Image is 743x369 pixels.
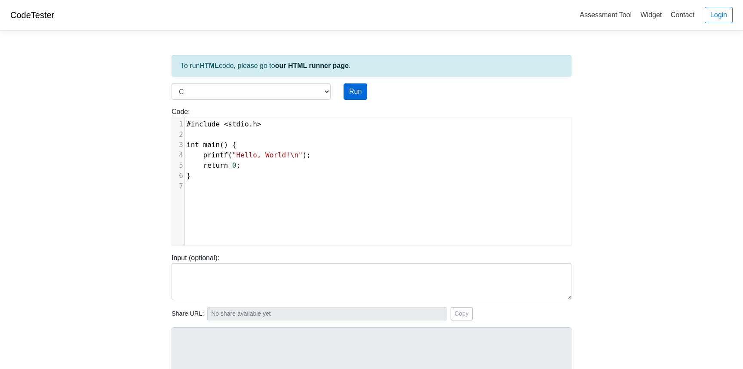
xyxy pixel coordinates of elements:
[203,151,228,159] span: printf
[224,120,228,128] span: <
[228,120,249,128] span: stdio
[207,307,447,320] input: No share available yet
[203,161,228,169] span: return
[187,120,261,128] span: .
[344,83,367,100] button: Run
[257,120,261,128] span: >
[172,129,184,140] div: 2
[172,140,184,150] div: 3
[10,10,54,20] a: CodeTester
[187,161,240,169] span: ;
[172,119,184,129] div: 1
[187,120,220,128] span: #include
[451,307,473,320] button: Copy
[705,7,733,23] a: Login
[172,181,184,191] div: 7
[187,151,311,159] span: ( );
[203,141,220,149] span: main
[200,62,218,69] strong: HTML
[172,171,184,181] div: 6
[637,8,665,22] a: Widget
[232,151,303,159] span: "Hello, World!\n"
[667,8,698,22] a: Contact
[165,107,578,246] div: Code:
[172,309,204,319] span: Share URL:
[275,62,349,69] a: our HTML runner page
[232,161,236,169] span: 0
[187,141,199,149] span: int
[576,8,635,22] a: Assessment Tool
[172,150,184,160] div: 4
[172,160,184,171] div: 5
[187,141,236,149] span: () {
[165,253,578,300] div: Input (optional):
[172,55,571,77] div: To run code, please go to .
[253,120,257,128] span: h
[187,172,191,180] span: }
